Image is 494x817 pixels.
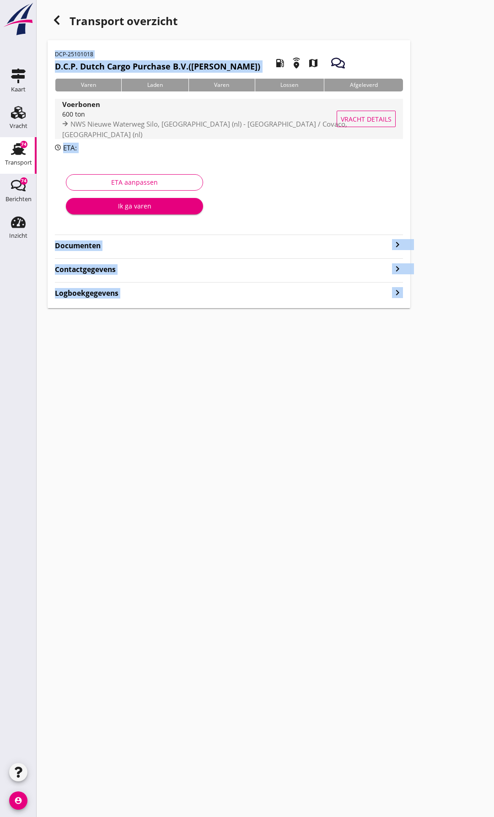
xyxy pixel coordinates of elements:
[5,160,32,166] div: Transport
[324,79,403,91] div: Afgeleverd
[392,262,403,275] i: keyboard_arrow_right
[48,11,410,33] div: Transport overzicht
[55,288,118,299] strong: Logboekgegevens
[267,50,293,76] i: local_gas_station
[66,174,203,191] button: ETA aanpassen
[20,141,27,148] div: 74
[301,50,326,76] i: map
[55,61,188,72] strong: D.C.P. Dutch Cargo Purchase B.V.
[2,2,35,36] img: logo-small.a267ee39.svg
[55,50,260,59] p: DCP-25101018
[5,196,32,202] div: Berichten
[63,143,77,152] span: ETA:
[9,233,27,239] div: Inzicht
[62,100,100,109] strong: Voerbonen
[62,119,347,139] span: NWS Nieuwe Waterweg Silo, [GEOGRAPHIC_DATA] (nl) - [GEOGRAPHIC_DATA] / Covaco, [GEOGRAPHIC_DATA] ...
[341,114,392,124] span: Vracht details
[55,99,403,139] a: Voerbonen600 tonNWS Nieuwe Waterweg Silo, [GEOGRAPHIC_DATA] (nl) - [GEOGRAPHIC_DATA] / Covaco, [G...
[55,60,260,73] h2: ([PERSON_NAME])
[55,264,116,275] strong: Contactgegevens
[62,109,349,119] div: 600 ton
[10,123,27,129] div: Vracht
[66,198,203,214] button: Ik ga varen
[73,201,196,211] div: Ik ga varen
[74,177,195,187] div: ETA aanpassen
[9,791,27,810] i: account_circle
[11,86,26,92] div: Kaart
[255,79,324,91] div: Lossen
[55,79,121,91] div: Varen
[392,286,403,299] i: keyboard_arrow_right
[20,177,27,185] div: 74
[55,240,392,251] strong: Documenten
[121,79,188,91] div: Laden
[284,50,309,76] i: emergency_share
[188,79,255,91] div: Varen
[392,239,403,250] i: keyboard_arrow_right
[337,111,396,127] button: Vracht details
